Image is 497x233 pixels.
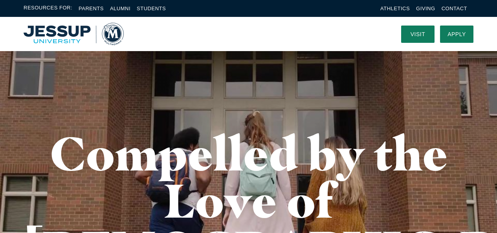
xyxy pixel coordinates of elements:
[416,6,435,11] a: Giving
[24,23,124,45] a: Home
[380,6,410,11] a: Athletics
[442,6,467,11] a: Contact
[401,26,435,43] a: Visit
[137,6,166,11] a: Students
[110,6,130,11] a: Alumni
[79,6,104,11] a: Parents
[24,4,72,13] span: Resources For:
[440,26,473,43] a: Apply
[24,23,124,45] img: Multnomah University Logo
